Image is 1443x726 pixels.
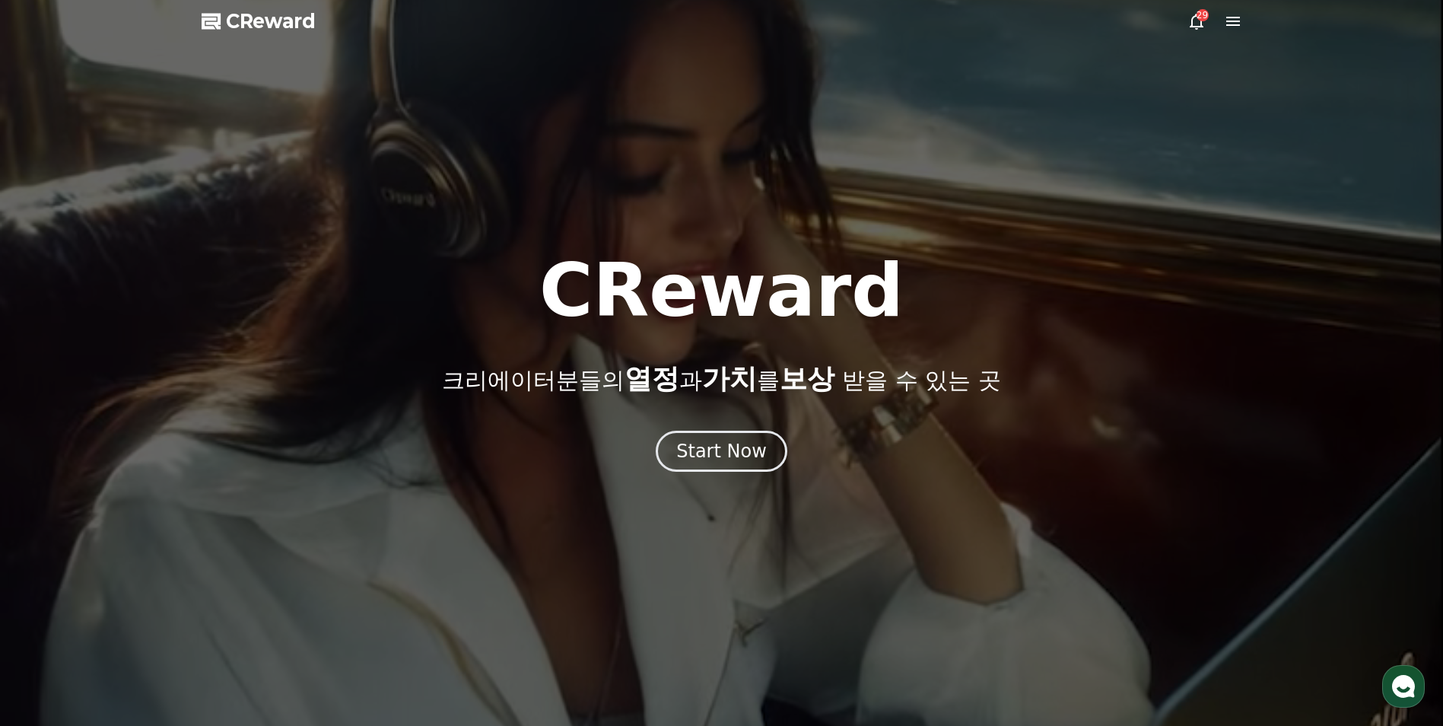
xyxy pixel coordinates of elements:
a: Start Now [656,446,787,460]
a: 대화 [100,482,196,521]
button: Start Now [656,431,787,472]
span: CReward [226,9,316,33]
div: Start Now [676,439,767,463]
span: 홈 [48,505,57,517]
span: 대화 [139,506,157,518]
div: 29 [1197,9,1209,21]
a: CReward [202,9,316,33]
span: 가치 [702,363,757,394]
span: 설정 [235,505,253,517]
a: 설정 [196,482,292,521]
span: 열정 [625,363,679,394]
h1: CReward [539,254,904,327]
a: 홈 [5,482,100,521]
span: 보상 [780,363,834,394]
a: 29 [1187,12,1206,30]
p: 크리에이터분들의 과 를 받을 수 있는 곳 [442,364,1000,394]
